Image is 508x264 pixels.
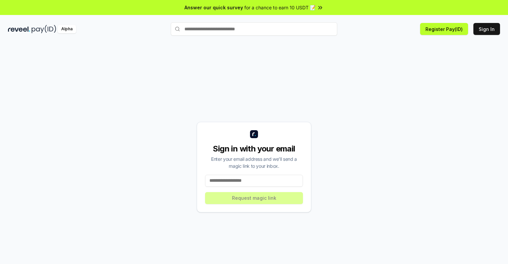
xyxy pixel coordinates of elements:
button: Register Pay(ID) [420,23,468,35]
span: Answer our quick survey [184,4,243,11]
div: Enter your email address and we’ll send a magic link to your inbox. [205,155,303,169]
img: logo_small [250,130,258,138]
img: pay_id [32,25,56,33]
span: for a chance to earn 10 USDT 📝 [244,4,316,11]
button: Sign In [473,23,500,35]
img: reveel_dark [8,25,30,33]
div: Sign in with your email [205,143,303,154]
div: Alpha [58,25,76,33]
